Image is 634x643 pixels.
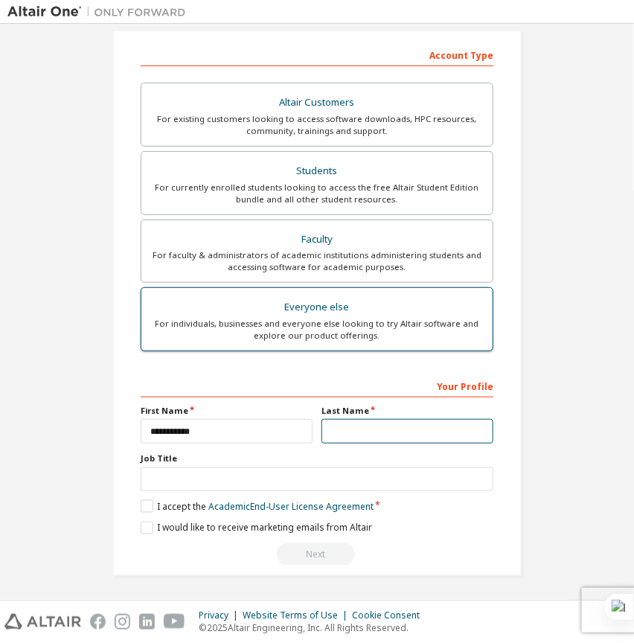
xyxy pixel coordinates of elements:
[150,182,484,205] div: For currently enrolled students looking to access the free Altair Student Edition bundle and all ...
[90,614,106,630] img: facebook.svg
[141,452,493,464] label: Job Title
[150,229,484,250] div: Faculty
[321,405,493,417] label: Last Name
[199,621,429,634] p: © 2025 Altair Engineering, Inc. All Rights Reserved.
[141,42,493,66] div: Account Type
[115,614,130,630] img: instagram.svg
[164,614,185,630] img: youtube.svg
[352,610,429,621] div: Cookie Consent
[141,405,313,417] label: First Name
[7,4,193,19] img: Altair One
[141,500,374,513] label: I accept the
[199,610,243,621] div: Privacy
[141,522,372,534] label: I would like to receive marketing emails from Altair
[150,113,484,137] div: For existing customers looking to access software downloads, HPC resources, community, trainings ...
[150,297,484,318] div: Everyone else
[139,614,155,630] img: linkedin.svg
[150,318,484,342] div: For individuals, businesses and everyone else looking to try Altair software and explore our prod...
[4,614,81,630] img: altair_logo.svg
[150,161,484,182] div: Students
[141,543,493,566] div: Read and acccept EULA to continue
[150,249,484,273] div: For faculty & administrators of academic institutions administering students and accessing softwa...
[150,92,484,113] div: Altair Customers
[141,374,493,397] div: Your Profile
[243,610,352,621] div: Website Terms of Use
[208,500,374,513] a: Academic End-User License Agreement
